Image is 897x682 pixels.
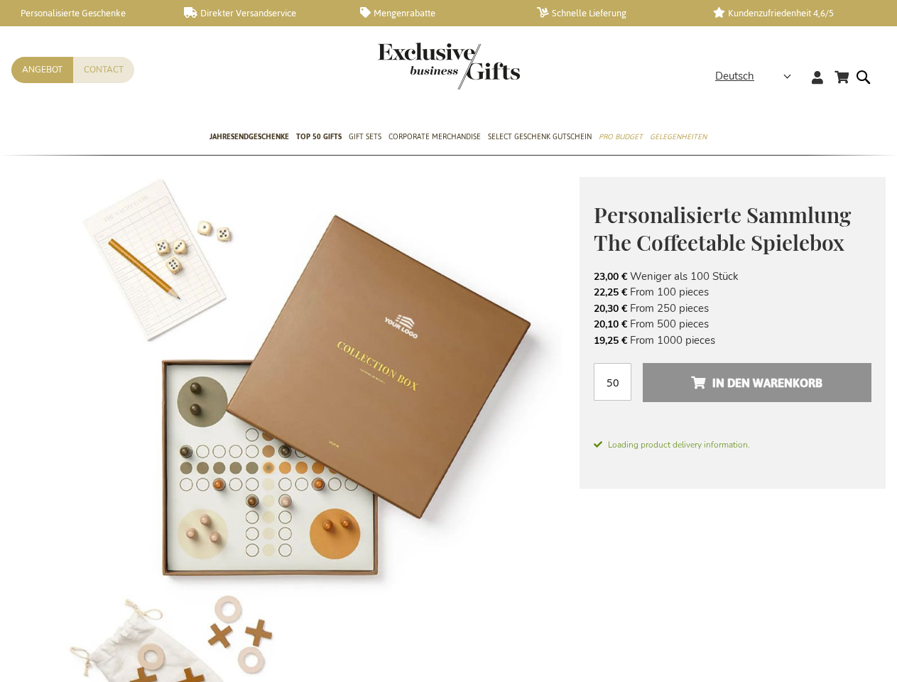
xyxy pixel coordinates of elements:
[594,363,631,401] input: Menge
[650,129,707,144] span: Gelegenheiten
[349,120,381,156] a: Gift Sets
[594,286,627,299] span: 22,25 €
[349,129,381,144] span: Gift Sets
[73,57,134,83] a: Contact
[488,120,592,156] a: Select Geschenk Gutschein
[594,284,871,300] li: From 100 pieces
[599,120,643,156] a: Pro Budget
[378,43,449,90] a: store logo
[488,129,592,144] span: Select Geschenk Gutschein
[594,438,871,451] span: Loading product delivery information.
[184,7,338,19] a: Direkter Versandservice
[650,120,707,156] a: Gelegenheiten
[296,129,342,144] span: TOP 50 Gifts
[210,129,289,144] span: Jahresendgeschenke
[537,7,691,19] a: Schnelle Lieferung
[7,7,161,19] a: Personalisierte Geschenke
[594,332,871,348] li: From 1000 pieces
[594,200,851,256] span: Personalisierte Sammlung The Coffeetable Spielebox
[11,57,73,83] a: Angebot
[594,270,627,283] span: 23,00 €
[594,318,627,331] span: 20,10 €
[378,43,520,90] img: Exclusive Business gifts logo
[388,120,481,156] a: Corporate Merchandise
[594,316,871,332] li: From 500 pieces
[594,269,871,284] li: Weniger als 100 Stück
[210,120,289,156] a: Jahresendgeschenke
[715,68,754,85] span: Deutsch
[296,120,342,156] a: TOP 50 Gifts
[388,129,481,144] span: Corporate Merchandise
[713,7,867,19] a: Kundenzufriedenheit 4,6/5
[599,129,643,144] span: Pro Budget
[594,334,627,347] span: 19,25 €
[594,301,871,316] li: From 250 pieces
[360,7,514,19] a: Mengenrabatte
[594,302,627,315] span: 20,30 €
